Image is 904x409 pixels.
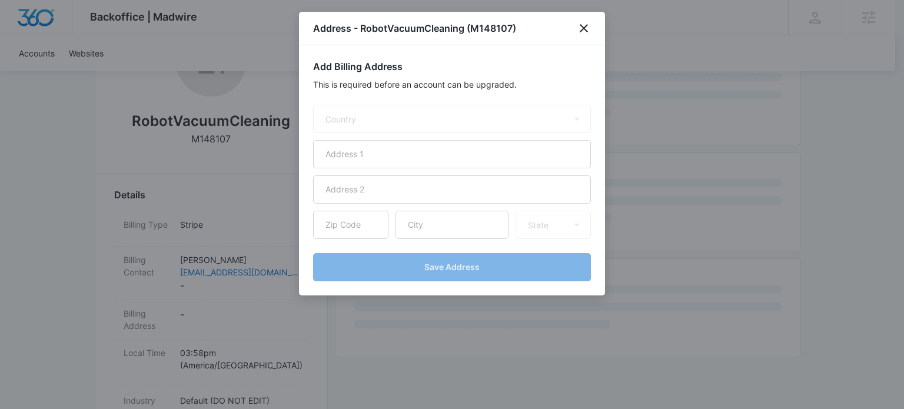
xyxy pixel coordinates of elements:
input: City [395,211,508,239]
input: Address 1 [313,140,591,168]
p: This is required before an account can be upgraded. [313,78,591,91]
button: close [577,21,591,35]
h1: Address - RobotVacuumCleaning (M148107) [313,21,516,35]
input: Zip Code [313,211,388,239]
h2: Add Billing Address [313,59,591,74]
input: Address 2 [313,175,591,204]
